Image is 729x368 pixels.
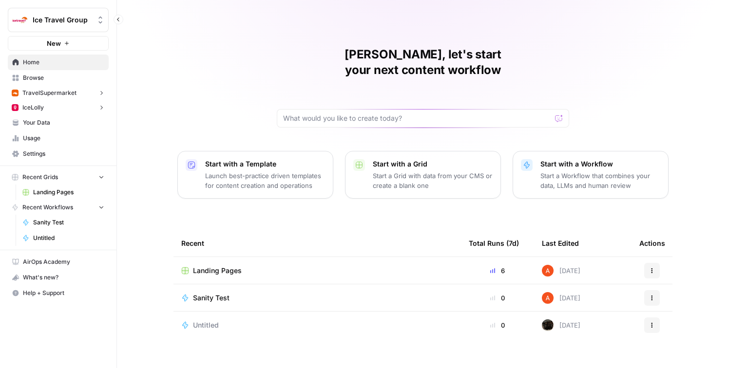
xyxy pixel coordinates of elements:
p: Start with a Grid [373,159,493,169]
span: Browse [23,74,104,82]
span: Usage [23,134,104,143]
p: Start with a Template [205,159,325,169]
img: cje7zb9ux0f2nqyv5qqgv3u0jxek [542,265,554,276]
a: Landing Pages [18,184,109,200]
span: Settings [23,149,104,158]
span: TravelSupermarket [22,89,77,97]
span: Home [23,58,104,67]
button: Recent Grids [8,170,109,184]
span: New [47,38,61,48]
div: 6 [469,266,526,276]
button: What's new? [8,270,109,285]
p: Start with a Workflow [540,159,660,169]
button: New [8,36,109,51]
div: Actions [639,230,665,257]
div: Recent [181,230,453,257]
img: Ice Travel Group Logo [11,11,29,29]
img: a7wp29i4q9fg250eipuu1edzbiqn [542,319,554,331]
span: Your Data [23,118,104,127]
div: 0 [469,320,526,330]
span: Untitled [193,320,219,330]
h1: [PERSON_NAME], let's start your next content workflow [277,47,569,78]
a: Usage [8,130,109,146]
p: Launch best-practice driven templates for content creation and operations [205,171,325,190]
a: Untitled [18,230,109,246]
a: Home [8,55,109,70]
input: What would you like to create today? [283,113,551,123]
div: [DATE] [542,265,580,276]
button: Start with a WorkflowStart a Workflow that combines your data, LLMs and human review [513,151,669,199]
img: g6uzkw9mirwx9hsiontezmyx232g [12,90,19,96]
div: [DATE] [542,319,580,331]
span: IceLolly [22,103,44,112]
a: Browse [8,70,109,86]
span: Ice Travel Group [33,15,92,25]
a: Settings [8,146,109,162]
div: Total Runs (7d) [469,230,519,257]
button: Workspace: Ice Travel Group [8,8,109,32]
span: Landing Pages [33,188,104,197]
div: 0 [469,293,526,303]
span: Recent Workflows [22,203,73,212]
span: Recent Grids [22,173,58,182]
span: Sanity Test [193,293,230,303]
div: Last Edited [542,230,579,257]
button: IceLolly [8,100,109,115]
span: Sanity Test [33,218,104,227]
span: Help + Support [23,289,104,297]
div: [DATE] [542,292,580,304]
a: Untitled [181,320,453,330]
img: sqdu30pkmjiecqp15v5obqakzgeh [12,104,19,111]
a: AirOps Academy [8,254,109,270]
div: What's new? [8,270,108,285]
a: Landing Pages [181,266,453,276]
span: Landing Pages [193,266,242,276]
button: Recent Workflows [8,200,109,215]
a: Sanity Test [18,215,109,230]
span: AirOps Academy [23,258,104,266]
button: Start with a GridStart a Grid with data from your CMS or create a blank one [345,151,501,199]
span: Untitled [33,234,104,242]
a: Your Data [8,115,109,130]
button: Help + Support [8,285,109,301]
button: TravelSupermarket [8,86,109,100]
a: Sanity Test [181,293,453,303]
p: Start a Workflow that combines your data, LLMs and human review [540,171,660,190]
img: cje7zb9ux0f2nqyv5qqgv3u0jxek [542,292,554,304]
button: Start with a TemplateLaunch best-practice driven templates for content creation and operations [177,151,333,199]
p: Start a Grid with data from your CMS or create a blank one [373,171,493,190]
